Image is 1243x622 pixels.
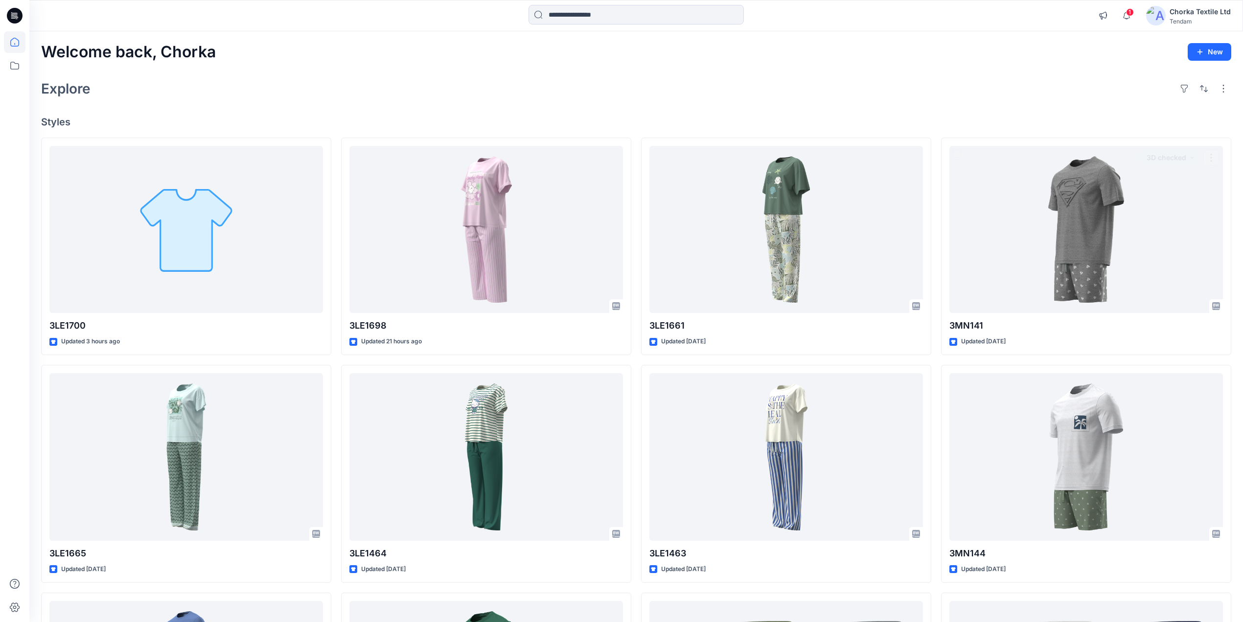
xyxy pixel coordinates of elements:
div: Tendam [1170,18,1231,25]
a: 3LE1665 [49,373,323,541]
p: Updated [DATE] [661,564,706,574]
a: 3LE1463 [649,373,923,541]
button: New [1188,43,1231,61]
p: Updated [DATE] [61,564,106,574]
h2: Explore [41,81,91,96]
h2: Welcome back, Chorka [41,43,216,61]
p: 3MN141 [949,319,1223,333]
span: 1 [1126,8,1134,16]
a: 3LE1661 [649,146,923,313]
p: Updated [DATE] [661,336,706,347]
p: Updated [DATE] [361,564,406,574]
p: 3LE1665 [49,547,323,560]
p: Updated [DATE] [961,564,1006,574]
img: avatar [1146,6,1166,25]
p: 3LE1464 [349,547,623,560]
div: Chorka Textile Ltd [1170,6,1231,18]
h4: Styles [41,116,1231,128]
a: 3MN141 [949,146,1223,313]
p: 3MN144 [949,547,1223,560]
p: Updated 3 hours ago [61,336,120,347]
p: 3LE1698 [349,319,623,333]
a: 3LE1464 [349,373,623,541]
p: Updated 21 hours ago [361,336,422,347]
a: 3MN144 [949,373,1223,541]
p: 3LE1700 [49,319,323,333]
p: Updated [DATE] [961,336,1006,347]
a: 3LE1698 [349,146,623,313]
p: 3LE1661 [649,319,923,333]
p: 3LE1463 [649,547,923,560]
a: 3LE1700 [49,146,323,313]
